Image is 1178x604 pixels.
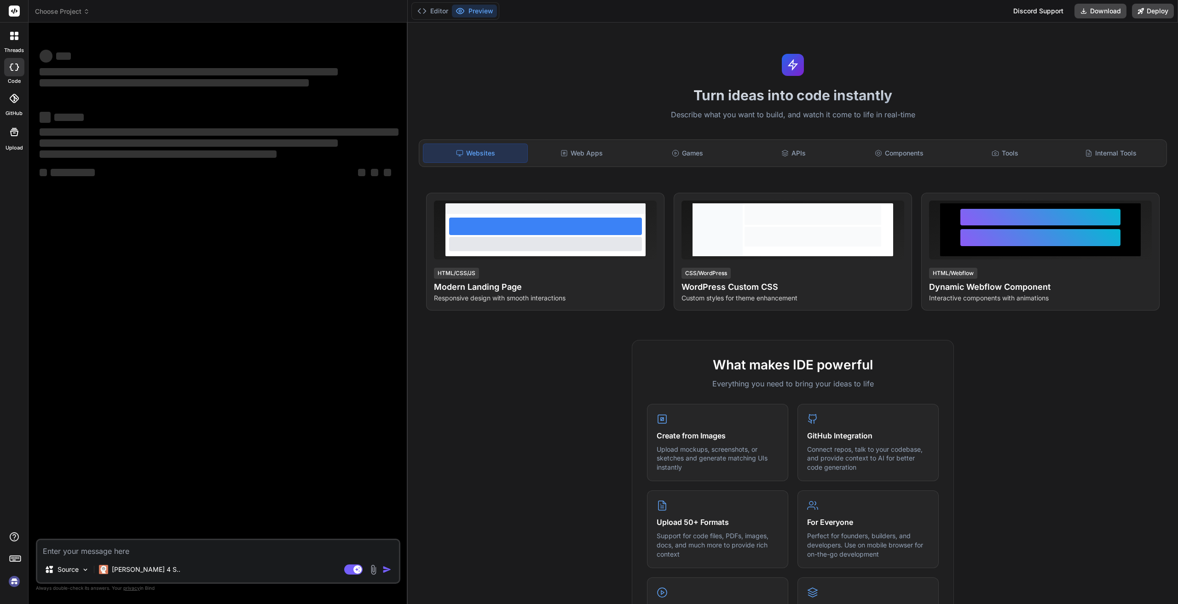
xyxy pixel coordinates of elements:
span: ‌ [40,79,309,86]
span: ‌ [40,112,51,123]
div: Components [847,144,951,163]
button: Editor [414,5,452,17]
p: Upload mockups, screenshots, or sketches and generate matching UIs instantly [657,445,779,472]
h4: Upload 50+ Formats [657,517,779,528]
img: Pick Models [81,566,89,574]
img: attachment [368,564,379,575]
p: Describe what you want to build, and watch it come to life in real-time [413,109,1172,121]
div: Tools [953,144,1057,163]
div: Discord Support [1008,4,1069,18]
span: ‌ [384,169,391,176]
span: ‌ [40,68,338,75]
label: Upload [6,144,23,152]
p: Always double-check its answers. Your in Bind [36,584,400,592]
p: Responsive design with smooth interactions [434,293,657,303]
span: ‌ [40,150,277,158]
span: ‌ [40,50,52,63]
span: ‌ [358,169,365,176]
p: Support for code files, PDFs, images, docs, and much more to provide rich context [657,531,779,558]
span: ‌ [371,169,378,176]
h4: GitHub Integration [807,430,929,441]
img: Claude 4 Sonnet [99,565,108,574]
h4: Dynamic Webflow Component [929,281,1152,293]
label: code [8,77,21,85]
h2: What makes IDE powerful [647,355,939,374]
div: CSS/WordPress [681,268,731,279]
div: Games [635,144,739,163]
h4: WordPress Custom CSS [681,281,904,293]
label: threads [4,46,24,54]
span: ‌ [51,169,95,176]
p: Custom styles for theme enhancement [681,293,904,303]
span: ‌ [40,169,47,176]
img: icon [382,565,392,574]
img: signin [6,574,22,589]
h1: Turn ideas into code instantly [413,87,1172,104]
h4: Modern Landing Page [434,281,657,293]
span: ‌ [40,128,398,136]
span: ‌ [56,52,71,60]
div: HTML/Webflow [929,268,977,279]
h4: Create from Images [657,430,779,441]
p: Interactive components with animations [929,293,1152,303]
div: HTML/CSS/JS [434,268,479,279]
label: GitHub [6,109,23,117]
span: ‌ [54,114,84,121]
div: Internal Tools [1059,144,1163,163]
span: Choose Project [35,7,90,16]
button: Preview [452,5,497,17]
button: Deploy [1132,4,1174,18]
button: Download [1074,4,1126,18]
div: Web Apps [530,144,634,163]
h4: For Everyone [807,517,929,528]
p: Everything you need to bring your ideas to life [647,378,939,389]
span: privacy [123,585,140,591]
p: Source [58,565,79,574]
p: Connect repos, talk to your codebase, and provide context to AI for better code generation [807,445,929,472]
div: Websites [423,144,528,163]
p: Perfect for founders, builders, and developers. Use on mobile browser for on-the-go development [807,531,929,558]
p: [PERSON_NAME] 4 S.. [112,565,180,574]
div: APIs [741,144,845,163]
span: ‌ [40,139,338,147]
